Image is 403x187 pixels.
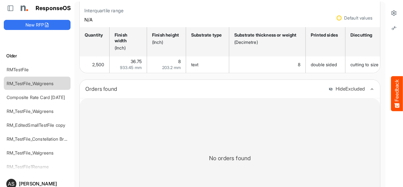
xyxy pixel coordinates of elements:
td: cutting to size is template cell Column Header httpsnorthellcomontologiesmapping-rulesmanufacturi... [345,56,387,73]
a: RM_TestFile_Walgreens [7,81,54,86]
span: text [191,62,199,67]
td: 2500 is template cell Column Header httpsnorthellcomontologiesmapping-rulesorderhasquantity [80,56,110,73]
a: RM_TestFile_Walgreens [7,108,54,114]
span: 203.2 mm [162,65,181,70]
p: No orders found [209,154,251,163]
td: 8 is template cell Column Header httpsnorthellcomontologiesmapping-rulesmeasurementhasfinishsizeh... [147,56,186,73]
span: 2,500 [92,62,104,67]
td: 36.75 is template cell Column Header httpsnorthellcomontologiesmapping-rulesmeasurementhasfinishs... [110,56,147,73]
div: [PERSON_NAME] [19,181,68,186]
div: (Inch) [115,45,140,51]
button: HideExcluded [328,86,365,92]
div: (Inch) [152,39,179,45]
div: Substrate thickness or weight [234,32,298,38]
div: Default values [344,16,372,20]
h6: Older [4,52,71,59]
div: Finish height [152,32,179,38]
a: RM_EditedSmallTestFile copy [7,122,65,128]
div: Diecutting [350,32,380,38]
a: RMTestFile [7,67,29,72]
img: Northell [17,2,30,15]
td: text is template cell Column Header httpsnorthellcomontologiesmapping-rulesmaterialhassubstratema... [186,56,229,73]
button: New RFP [4,20,71,30]
span: cutting to size [350,62,378,67]
div: Printed sides [311,32,338,38]
div: (Decimetre) [234,39,298,45]
h1: ResponseOS [36,5,71,12]
span: double sided [311,62,337,67]
td: 8 is template cell Column Header httpsnorthellcomontologiesmapping-rulesmaterialhasmaterialthickn... [229,56,306,73]
h5: N/A [84,17,123,22]
span: 8 [178,59,181,64]
div: Substrate type [191,32,222,38]
a: RM_TestFile_Walgreens [7,150,54,155]
span: 36.75 [131,59,142,64]
a: Composite Rate Card [DATE] [7,95,65,100]
span: 933.45 mm [120,65,142,70]
div: Orders found [85,85,324,93]
div: Quantity [85,32,102,38]
div: Finish width [115,32,140,44]
h6: Interquartile range [84,8,123,14]
button: Feedback [391,76,403,111]
span: AS [8,181,14,186]
td: double sided is template cell Column Header httpsnorthellcomontologiesmapping-rulesmanufacturingh... [306,56,345,73]
span: 8 [298,62,300,67]
a: RM_TestFile_Constellation Brands - ROS prices [7,136,101,142]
